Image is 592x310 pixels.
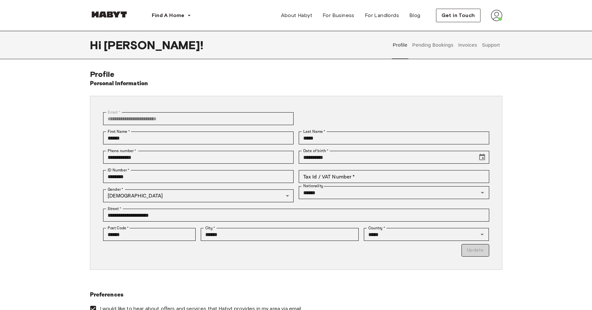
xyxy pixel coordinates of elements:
span: For Landlords [365,12,399,19]
label: Date of birth [303,148,328,154]
div: user profile tabs [390,31,502,59]
label: Email [108,109,120,115]
span: For Business [323,12,354,19]
label: Nationality [303,183,323,189]
label: Last Name [303,129,325,134]
button: Find A Home [147,9,196,22]
label: Street [108,206,121,212]
button: Profile [392,31,408,59]
span: Blog [409,12,421,19]
label: City [205,225,215,231]
a: For Landlords [360,9,404,22]
button: Invoices [457,31,478,59]
span: About Habyt [281,12,312,19]
span: Profile [90,69,115,79]
label: Country [368,225,385,231]
label: Phone number [108,148,136,154]
img: avatar [491,10,502,21]
a: About Habyt [276,9,317,22]
button: Pending Bookings [412,31,454,59]
div: You can't change your email address at the moment. Please reach out to customer support in case y... [103,112,294,125]
h6: Preferences [90,290,502,299]
button: Open [478,188,487,197]
img: Habyt [90,11,129,18]
span: [PERSON_NAME] ! [104,38,203,52]
label: ID Number [108,167,129,173]
label: Post Code [108,225,129,231]
button: Choose date, selected date is Dec 30, 2003 [476,151,489,164]
h6: Personal Information [90,79,148,88]
button: Support [481,31,501,59]
div: [DEMOGRAPHIC_DATA] [103,189,294,202]
label: First Name [108,129,130,134]
span: Find A Home [152,12,185,19]
a: For Business [317,9,360,22]
span: Hi [90,38,104,52]
button: Get in Touch [436,9,480,22]
a: Blog [404,9,426,22]
label: Gender [108,187,123,192]
button: Open [478,230,487,239]
span: Get in Touch [442,12,475,19]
